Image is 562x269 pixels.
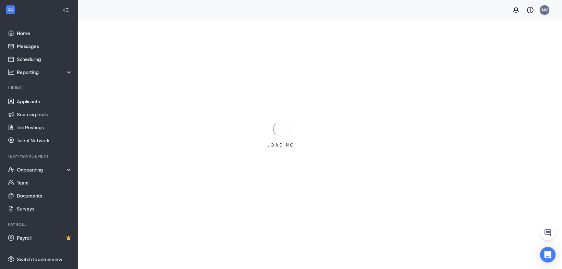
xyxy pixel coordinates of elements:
div: Team Management [8,153,71,159]
a: Job Postings [17,121,72,134]
a: Talent Network [17,134,72,147]
button: ChatActive [540,225,556,240]
a: Home [17,27,72,40]
svg: Analysis [8,69,14,75]
div: AW [541,7,548,13]
svg: WorkstreamLogo [7,6,14,13]
a: Surveys [17,202,72,215]
a: Messages [17,40,72,53]
a: Documents [17,189,72,202]
div: Hiring [8,85,71,91]
svg: Notifications [512,6,520,14]
div: Reporting [17,69,73,75]
a: Sourcing Tools [17,108,72,121]
svg: QuestionInfo [526,6,534,14]
div: LOADING [265,142,297,148]
div: Payroll [8,222,71,227]
div: Switch to admin view [17,256,62,263]
a: Applicants [17,95,72,108]
svg: UserCheck [8,166,14,173]
svg: Collapse [63,7,69,13]
a: Scheduling [17,53,72,66]
svg: ChatActive [544,229,552,237]
a: PayrollCrown [17,231,72,244]
div: Onboarding [17,166,67,173]
a: Team [17,176,72,189]
div: Open Intercom Messenger [540,247,556,263]
svg: Settings [8,256,14,263]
